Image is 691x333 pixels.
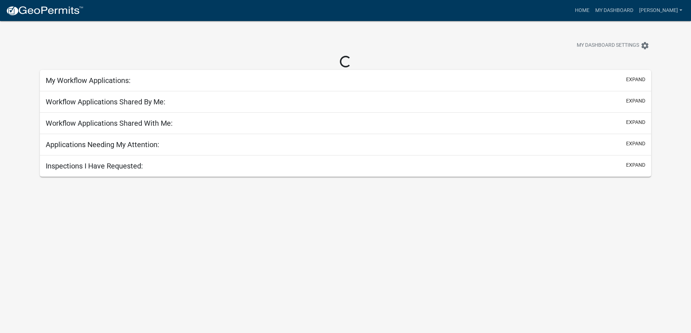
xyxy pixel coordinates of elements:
button: expand [626,161,645,169]
a: [PERSON_NAME] [636,4,685,17]
h5: Workflow Applications Shared By Me: [46,97,165,106]
a: Home [572,4,592,17]
button: My Dashboard Settingssettings [571,38,655,53]
a: My Dashboard [592,4,636,17]
button: expand [626,76,645,83]
h5: My Workflow Applications: [46,76,131,85]
span: My Dashboard Settings [577,41,639,50]
i: settings [641,41,649,50]
button: expand [626,140,645,147]
h5: Workflow Applications Shared With Me: [46,119,173,128]
h5: Applications Needing My Attention: [46,140,159,149]
h5: Inspections I Have Requested: [46,162,143,170]
button: expand [626,97,645,105]
button: expand [626,118,645,126]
